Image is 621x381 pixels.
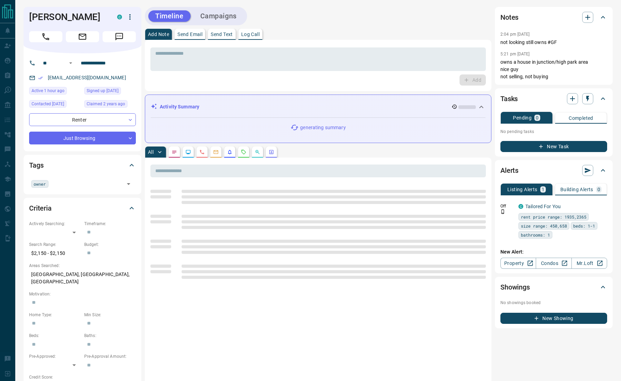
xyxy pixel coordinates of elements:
p: 2:04 pm [DATE] [500,32,530,37]
h1: [PERSON_NAME] [29,11,107,23]
p: Off [500,203,514,209]
p: Send Email [177,32,202,37]
button: Timeline [148,10,191,22]
span: beds: 1-1 [573,222,595,229]
a: Mr.Loft [571,258,607,269]
h2: Tags [29,160,43,171]
button: New Task [500,141,607,152]
div: Thu Apr 24 2025 [29,100,81,110]
svg: Listing Alerts [227,149,233,155]
p: 0 [536,115,539,120]
svg: Email Verified [38,76,43,80]
p: Completed [569,116,593,121]
span: Message [103,31,136,42]
p: Pending [513,115,532,120]
p: Building Alerts [560,187,593,192]
p: Search Range: [29,241,81,248]
div: Wed Aug 13 2025 [29,87,81,97]
div: Notes [500,9,607,26]
h2: Notes [500,12,518,23]
h2: Tasks [500,93,518,104]
p: Home Type: [29,312,81,318]
div: Criteria [29,200,136,216]
svg: Notes [172,149,177,155]
div: condos.ca [518,204,523,209]
p: Budget: [84,241,136,248]
svg: Emails [213,149,219,155]
svg: Lead Browsing Activity [185,149,191,155]
button: Open [124,179,133,189]
button: Open [67,59,75,67]
p: Add Note [148,32,169,37]
p: Motivation: [29,291,136,297]
p: Actively Searching: [29,221,81,227]
div: Activity Summary [151,100,486,113]
p: Activity Summary [160,103,199,110]
p: [GEOGRAPHIC_DATA], [GEOGRAPHIC_DATA], [GEOGRAPHIC_DATA] [29,269,136,287]
span: Signed up [DATE] [87,87,119,94]
div: Tasks [500,90,607,107]
span: rent price range: 1935,2365 [521,213,586,220]
span: Email [66,31,99,42]
span: size range: 450,658 [521,222,567,229]
svg: Opportunities [255,149,260,155]
p: Listing Alerts [507,187,537,192]
span: bathrooms: 1 [521,231,550,238]
div: Thu Jun 29 2023 [84,87,136,97]
button: Campaigns [193,10,244,22]
a: Property [500,258,536,269]
p: $2,150 - $2,150 [29,248,81,259]
p: not looking still owns #GF [500,39,607,46]
div: Tags [29,157,136,174]
p: Log Call [241,32,260,37]
span: Call [29,31,62,42]
a: [EMAIL_ADDRESS][DOMAIN_NAME] [48,75,126,80]
p: generating summary [300,124,346,131]
div: Thu Jun 29 2023 [84,100,136,110]
p: 1 [542,187,544,192]
p: Credit Score: [29,374,136,380]
p: 0 [597,187,600,192]
p: Pre-Approved: [29,353,81,360]
svg: Push Notification Only [500,209,505,214]
p: All [148,150,154,154]
span: owner [34,180,46,187]
div: Showings [500,279,607,295]
span: Contacted [DATE] [32,100,64,107]
p: 5:21 pm [DATE] [500,52,530,56]
h2: Criteria [29,203,52,214]
span: Claimed 2 years ago [87,100,125,107]
div: Alerts [500,162,607,179]
p: Timeframe: [84,221,136,227]
p: Min Size: [84,312,136,318]
p: owns a house in junction/high park area nice guy not selling, not buying [500,59,607,80]
div: Just Browsing [29,132,136,144]
p: No showings booked [500,300,607,306]
h2: Showings [500,282,530,293]
p: Baths: [84,333,136,339]
div: condos.ca [117,15,122,19]
a: Condos [536,258,571,269]
svg: Agent Actions [269,149,274,155]
p: Areas Searched: [29,263,136,269]
svg: Requests [241,149,246,155]
span: Active 1 hour ago [32,87,64,94]
p: New Alert: [500,248,607,256]
p: Beds: [29,333,81,339]
svg: Calls [199,149,205,155]
p: Pre-Approval Amount: [84,353,136,360]
div: Renter [29,113,136,126]
button: New Showing [500,313,607,324]
p: Send Text [211,32,233,37]
p: No pending tasks [500,126,607,137]
a: Tailored For You [525,204,561,209]
h2: Alerts [500,165,518,176]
